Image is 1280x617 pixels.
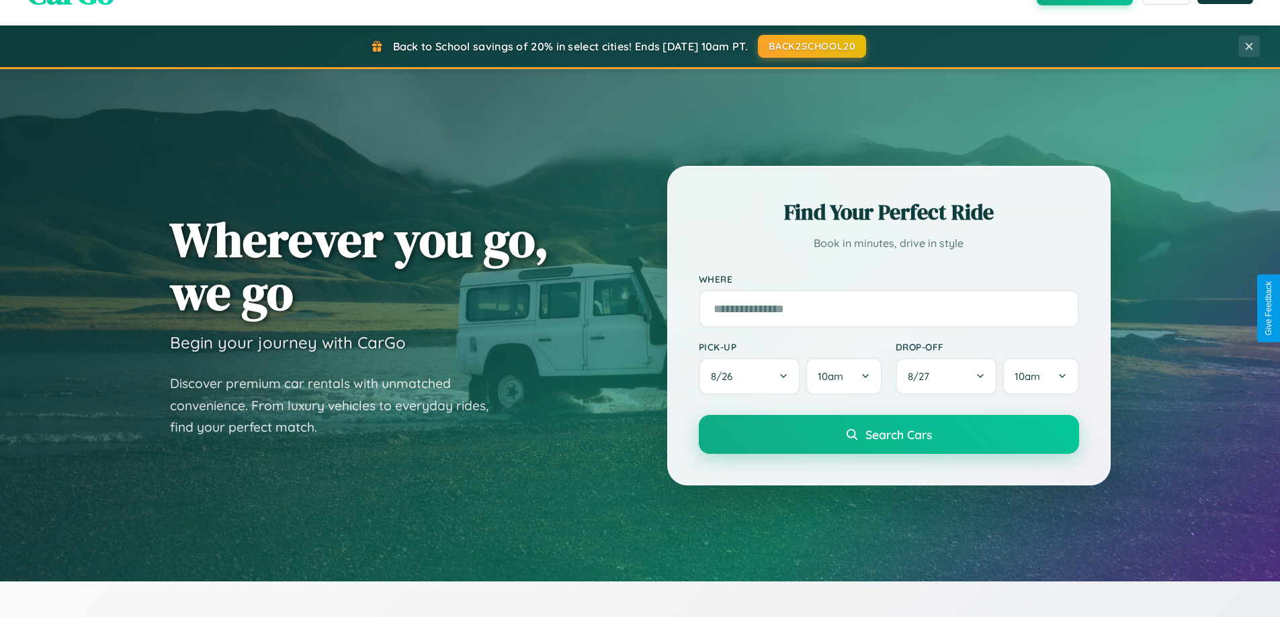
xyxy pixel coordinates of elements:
button: 8/27 [896,358,998,395]
span: 8 / 27 [908,370,936,383]
span: Search Cars [865,427,932,442]
div: Give Feedback [1264,281,1273,336]
h3: Begin your journey with CarGo [170,332,406,352]
span: 10am [818,370,843,383]
p: Book in minutes, drive in style [699,234,1079,253]
button: 8/26 [699,358,801,395]
label: Drop-off [896,341,1079,352]
span: 8 / 26 [711,370,739,383]
button: 10am [806,358,882,395]
span: 10am [1015,370,1040,383]
h1: Wherever you go, we go [170,213,549,319]
button: Search Cars [699,415,1079,454]
button: 10am [1002,358,1078,395]
span: Back to School savings of 20% in select cities! Ends [DATE] 10am PT. [393,40,748,53]
label: Pick-up [699,341,882,352]
label: Where [699,273,1079,285]
h2: Find Your Perfect Ride [699,197,1079,227]
button: BACK2SCHOOL20 [758,35,866,58]
p: Discover premium car rentals with unmatched convenience. From luxury vehicles to everyday rides, ... [170,373,506,438]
